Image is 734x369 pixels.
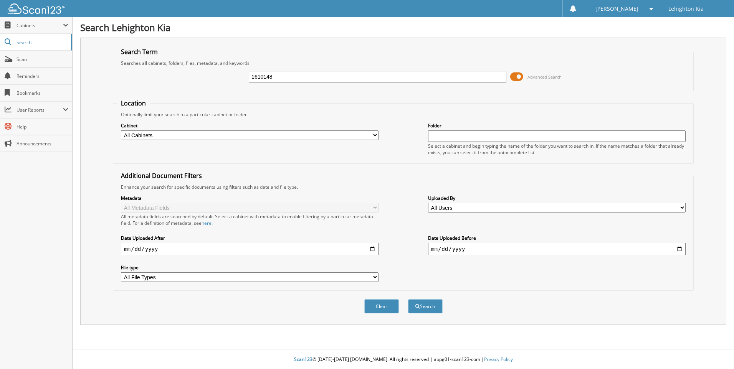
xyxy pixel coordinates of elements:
[364,299,399,313] button: Clear
[80,21,726,34] h1: Search Lehighton Kia
[17,56,68,63] span: Scan
[73,350,734,369] div: © [DATE]-[DATE] [DOMAIN_NAME]. All rights reserved | appg01-scan123-com |
[294,356,312,362] span: Scan123
[17,39,67,46] span: Search
[428,235,686,241] label: Date Uploaded Before
[117,48,162,56] legend: Search Term
[17,124,68,130] span: Help
[121,213,379,226] div: All metadata fields are searched by default. Select a cabinet with metadata to enable filtering b...
[117,111,689,118] div: Optionally limit your search to a particular cabinet or folder
[17,22,63,29] span: Cabinets
[428,195,686,201] label: Uploaded By
[121,264,379,271] label: File type
[527,74,562,80] span: Advanced Search
[8,3,65,14] img: scan123-logo-white.svg
[17,107,63,113] span: User Reports
[428,122,686,129] label: Folder
[17,140,68,147] span: Announcements
[668,7,704,11] span: Lehighton Kia
[117,60,689,66] div: Searches all cabinets, folders, files, metadata, and keywords
[121,195,379,201] label: Metadata
[408,299,443,313] button: Search
[121,122,379,129] label: Cabinet
[121,243,379,255] input: start
[202,220,212,226] a: here
[117,171,206,180] legend: Additional Document Filters
[696,332,734,369] iframe: Chat Widget
[117,184,689,190] div: Enhance your search for specific documents using filters such as date and file type.
[595,7,638,11] span: [PERSON_NAME]
[117,99,150,107] legend: Location
[484,356,513,362] a: Privacy Policy
[428,243,686,255] input: end
[17,73,68,79] span: Reminders
[428,143,686,156] div: Select a cabinet and begin typing the name of the folder you want to search in. If the name match...
[121,235,379,241] label: Date Uploaded After
[17,90,68,96] span: Bookmarks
